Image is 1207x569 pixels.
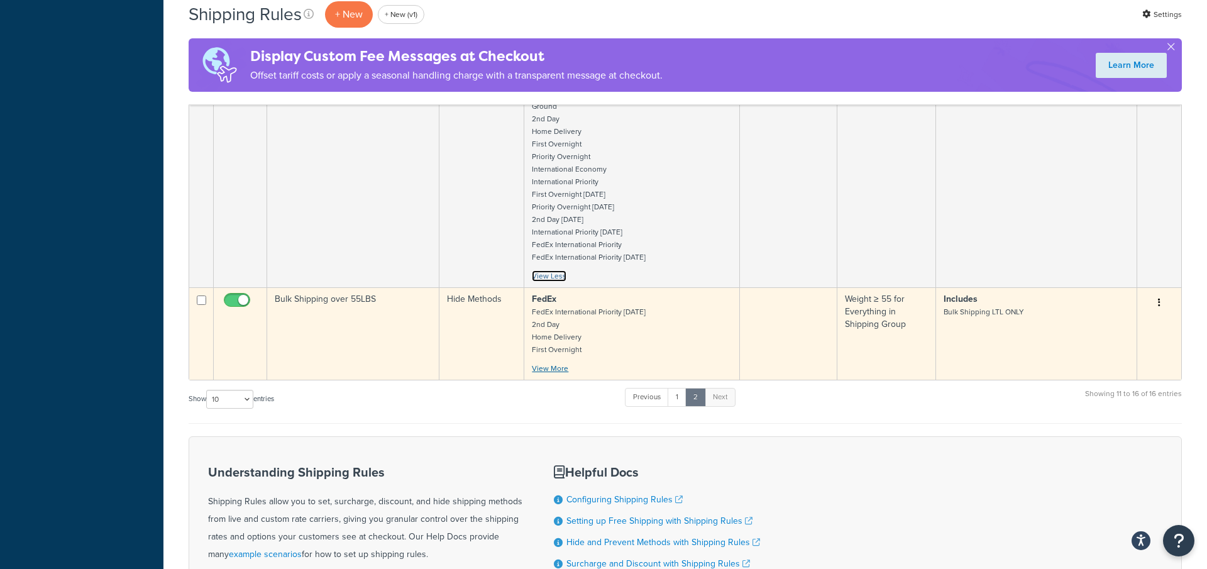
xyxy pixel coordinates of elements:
[378,5,424,24] a: + New (v1)
[250,46,663,67] h4: Display Custom Fee Messages at Checkout
[267,287,439,380] td: Bulk Shipping over 55LBS
[1163,525,1194,556] button: Open Resource Center
[837,287,936,380] td: Weight ≥ 55 for Everything in Shipping Group
[229,548,302,561] a: example scenarios
[532,306,646,355] small: FedEx International Priority [DATE] 2nd Day Home Delivery First Overnight
[439,287,525,380] td: Hide Methods
[625,388,669,407] a: Previous
[189,38,250,92] img: duties-banner-06bc72dcb5fe05cb3f9472aba00be2ae8eb53ab6f0d8bb03d382ba314ac3c341.png
[566,514,752,528] a: Setting up Free Shipping with Shipping Rules
[250,67,663,84] p: Offset tariff costs or apply a seasonal handling charge with a transparent message at checkout.
[532,101,646,263] small: Ground 2nd Day Home Delivery First Overnight Priority Overnight International Economy Internation...
[208,465,522,563] div: Shipping Rules allow you to set, surcharge, discount, and hide shipping methods from live and cus...
[566,493,683,506] a: Configuring Shipping Rules
[1085,387,1182,414] div: Showing 11 to 16 of 16 entries
[208,465,522,479] h3: Understanding Shipping Rules
[189,390,274,409] label: Show entries
[554,465,760,479] h3: Helpful Docs
[566,536,760,549] a: Hide and Prevent Methods with Shipping Rules
[1096,53,1167,78] a: Learn More
[532,292,556,306] strong: FedEx
[532,363,568,374] a: View More
[705,388,736,407] a: Next
[189,2,302,26] h1: Shipping Rules
[685,388,706,407] a: 2
[1142,6,1182,23] a: Settings
[532,270,566,282] a: View Less
[325,1,373,27] p: + New
[944,306,1023,318] small: Bulk Shipping LTL ONLY
[206,390,253,409] select: Showentries
[668,388,686,407] a: 1
[944,292,978,306] strong: Includes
